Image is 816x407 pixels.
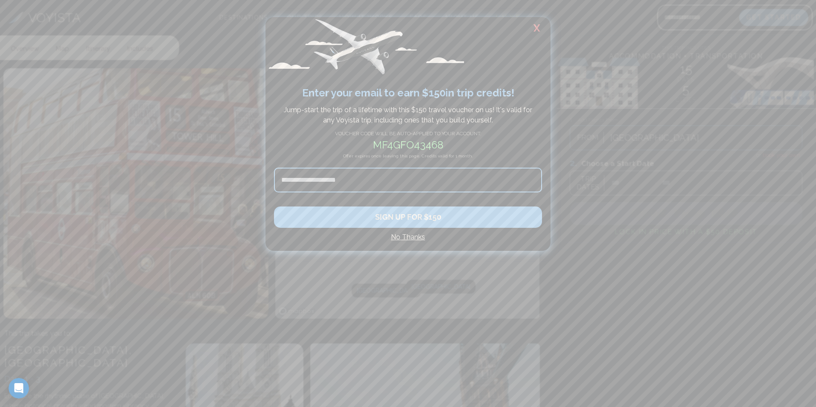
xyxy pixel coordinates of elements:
h2: Enter your email to earn $ 150 in trip credits ! [274,85,542,101]
h2: X [523,17,551,39]
h4: No Thanks [274,232,542,242]
img: Avopass plane flying [265,17,465,77]
button: SIGN UP FOR $150 [274,206,542,228]
h2: mf4gfo43468 [274,137,542,153]
h4: Offer expires once leaving this page. Credits valid for 1 month. [274,153,542,168]
h4: VOUCHER CODE WILL BE AUTO-APPLIED TO YOUR ACCOUNT: [274,130,542,137]
p: Jump-start the trip of a lifetime with this $ 150 travel voucher on us! It's valid for any Voyist... [278,105,538,125]
iframe: Intercom live chat [9,378,29,398]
